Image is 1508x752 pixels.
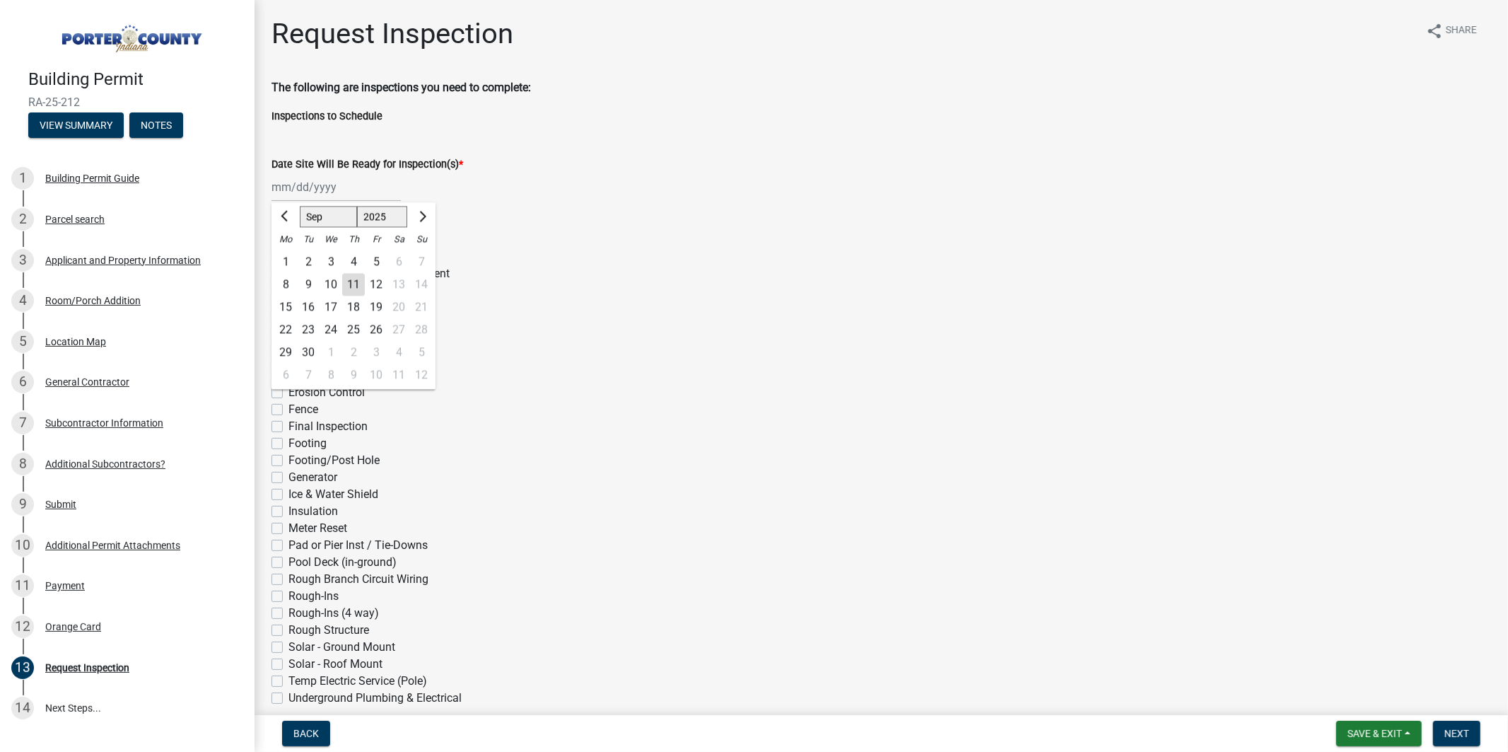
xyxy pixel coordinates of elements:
[297,341,320,364] div: 30
[342,318,365,341] div: 25
[288,469,337,486] label: Generator
[288,707,403,724] label: No Inspections Needed
[274,364,297,386] div: 6
[365,273,387,296] div: 12
[342,341,365,364] div: Thursday, October 2, 2025
[297,250,320,273] div: 2
[28,15,232,54] img: Porter County, Indiana
[413,205,430,228] button: Next month
[1426,23,1443,40] i: share
[365,364,387,386] div: 10
[45,296,141,306] div: Room/Porch Addition
[45,459,165,469] div: Additional Subcontractors?
[1336,721,1422,746] button: Save & Exit
[11,534,34,557] div: 10
[288,537,428,554] label: Pad or Pier Inst / Tie-Downs
[271,17,513,51] h1: Request Inspection
[365,341,387,364] div: Friday, October 3, 2025
[11,371,34,393] div: 6
[342,273,365,296] div: Thursday, September 11, 2025
[274,341,297,364] div: 29
[11,453,34,475] div: 8
[297,364,320,386] div: 7
[28,96,226,109] span: RA-25-212
[11,656,34,679] div: 13
[288,605,379,622] label: Rough-Ins (4 way)
[274,296,297,318] div: 15
[271,173,401,202] input: mm/dd/yyyy
[342,273,365,296] div: 11
[11,330,34,353] div: 5
[342,341,365,364] div: 2
[45,173,139,183] div: Building Permit Guide
[320,273,342,296] div: Wednesday, September 10, 2025
[274,250,297,273] div: 1
[274,318,297,341] div: 22
[365,318,387,341] div: Friday, September 26, 2025
[274,273,297,296] div: Monday, September 8, 2025
[45,214,105,224] div: Parcel search
[45,499,76,509] div: Submit
[342,296,365,318] div: Thursday, September 18, 2025
[45,663,129,673] div: Request Inspection
[288,673,427,690] label: Temp Electric Service (Pole)
[342,364,365,386] div: Thursday, October 9, 2025
[288,571,428,588] label: Rough Branch Circuit Wiring
[28,120,124,132] wm-modal-confirm: Summary
[320,364,342,386] div: Wednesday, October 8, 2025
[288,622,369,639] label: Rough Structure
[288,418,368,435] label: Final Inspection
[365,364,387,386] div: Friday, October 10, 2025
[288,486,378,503] label: Ice & Water Shield
[274,296,297,318] div: Monday, September 15, 2025
[320,273,342,296] div: 10
[11,249,34,272] div: 3
[288,588,339,605] label: Rough-Ins
[282,721,330,746] button: Back
[297,250,320,273] div: Tuesday, September 2, 2025
[11,493,34,516] div: 9
[342,364,365,386] div: 9
[45,622,101,632] div: Orange Card
[11,574,34,597] div: 11
[274,250,297,273] div: Monday, September 1, 2025
[11,697,34,719] div: 14
[11,167,34,190] div: 1
[320,364,342,386] div: 8
[288,384,365,401] label: Erosion Control
[288,401,318,418] label: Fence
[320,250,342,273] div: 3
[274,364,297,386] div: Monday, October 6, 2025
[293,728,319,739] span: Back
[11,208,34,231] div: 2
[28,69,243,90] h4: Building Permit
[297,364,320,386] div: Tuesday, October 7, 2025
[288,520,347,537] label: Meter Reset
[45,581,85,591] div: Payment
[297,318,320,341] div: Tuesday, September 23, 2025
[288,656,382,673] label: Solar - Roof Mount
[288,554,397,571] label: Pool Deck (in-ground)
[28,112,124,138] button: View Summary
[365,296,387,318] div: 19
[320,318,342,341] div: Wednesday, September 24, 2025
[129,120,183,132] wm-modal-confirm: Notes
[320,296,342,318] div: Wednesday, September 17, 2025
[410,228,433,250] div: Su
[271,160,463,170] label: Date Site Will Be Ready for Inspection(s)
[297,273,320,296] div: Tuesday, September 9, 2025
[288,690,462,707] label: Underground Plumbing & Electrical
[342,296,365,318] div: 18
[277,205,294,228] button: Previous month
[274,273,297,296] div: 8
[297,318,320,341] div: 23
[297,228,320,250] div: Tu
[11,412,34,434] div: 7
[45,337,106,347] div: Location Map
[365,273,387,296] div: Friday, September 12, 2025
[320,318,342,341] div: 24
[1446,23,1477,40] span: Share
[365,228,387,250] div: Fr
[271,81,531,94] strong: The following are inspections you need to complete:
[342,250,365,273] div: Thursday, September 4, 2025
